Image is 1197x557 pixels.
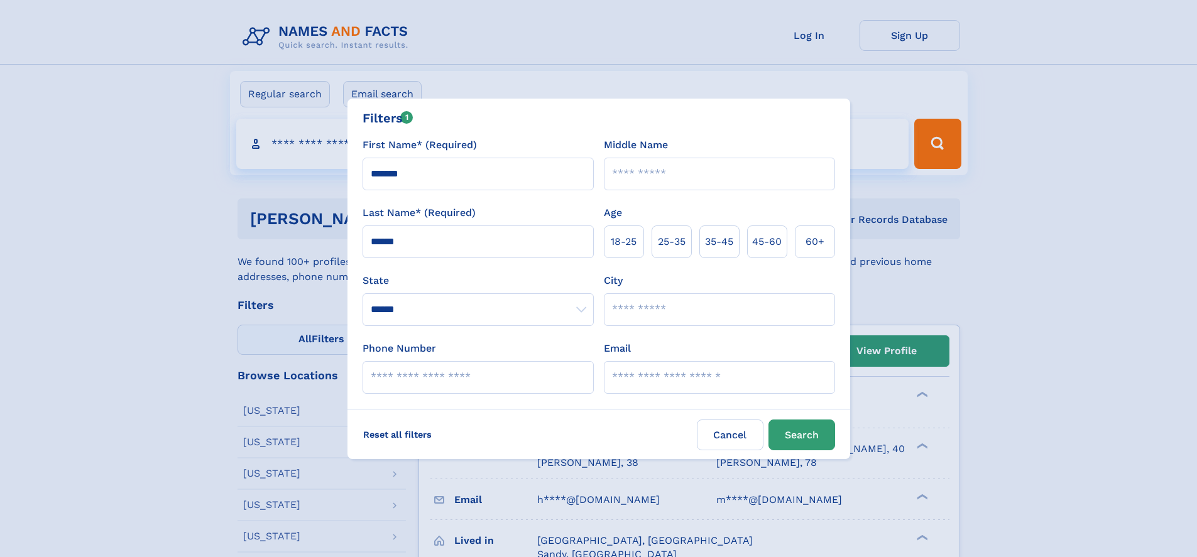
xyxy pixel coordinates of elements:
span: 25‑35 [658,234,686,249]
label: Email [604,341,631,356]
label: Phone Number [363,341,436,356]
label: First Name* (Required) [363,138,477,153]
label: State [363,273,594,288]
span: 35‑45 [705,234,733,249]
label: Last Name* (Required) [363,205,476,220]
label: Cancel [697,419,763,450]
label: Middle Name [604,138,668,153]
label: Reset all filters [355,419,440,450]
label: City [604,273,623,288]
div: Filters [363,109,413,127]
button: Search [768,419,835,450]
span: 45‑60 [752,234,782,249]
label: Age [604,205,622,220]
span: 18‑25 [611,234,637,249]
span: 60+ [806,234,824,249]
